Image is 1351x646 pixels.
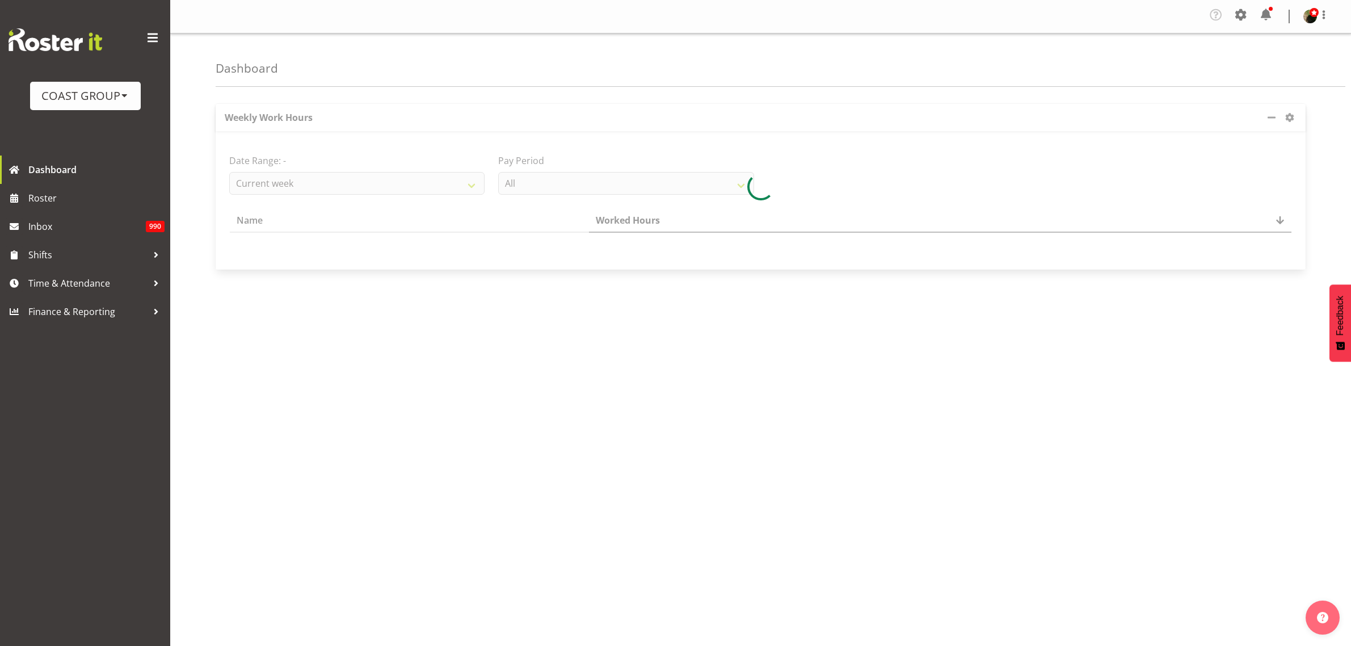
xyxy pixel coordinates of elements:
[28,275,148,292] span: Time & Attendance
[28,190,165,207] span: Roster
[1329,284,1351,362] button: Feedback - Show survey
[9,28,102,51] img: Rosterit website logo
[41,87,129,104] div: COAST GROUP
[28,218,146,235] span: Inbox
[1303,10,1317,23] img: micah-hetrick73ebaf9e9aacd948a3fc464753b70555.png
[28,161,165,178] span: Dashboard
[1335,296,1345,335] span: Feedback
[146,221,165,232] span: 990
[1317,612,1328,623] img: help-xxl-2.png
[28,246,148,263] span: Shifts
[28,303,148,320] span: Finance & Reporting
[216,62,278,75] h4: Dashboard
